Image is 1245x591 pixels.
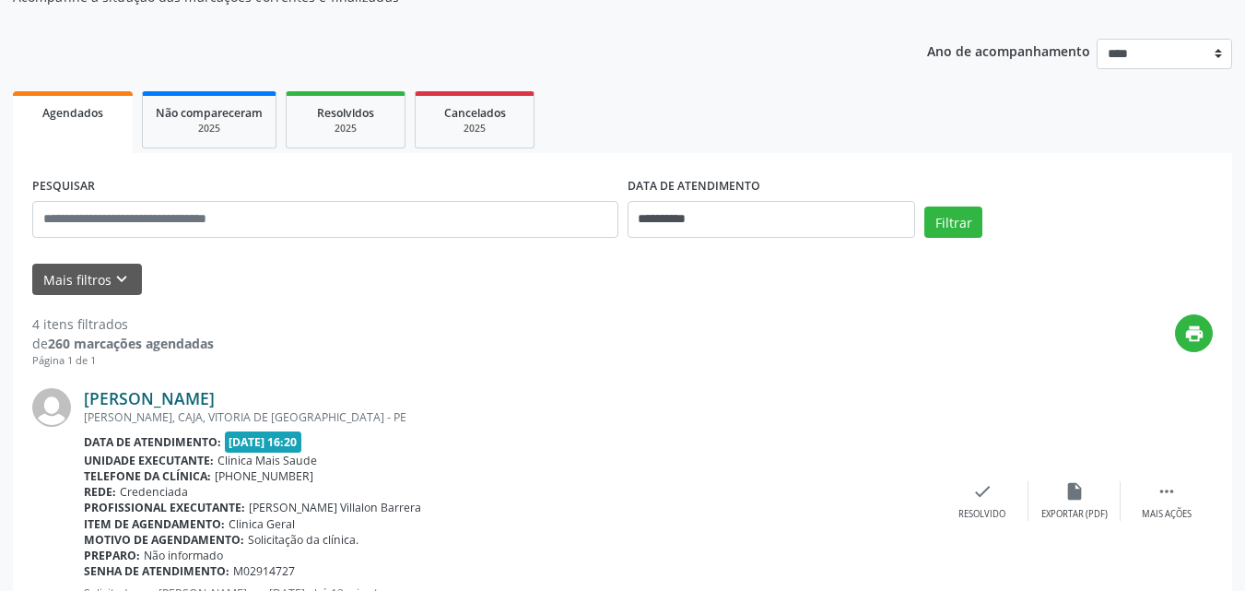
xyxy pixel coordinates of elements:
[248,532,358,548] span: Solicitação da clínica.
[84,516,225,532] b: Item de agendamento:
[233,563,295,579] span: M02914727
[84,434,221,450] b: Data de atendimento:
[215,468,313,484] span: [PHONE_NUMBER]
[1184,324,1204,344] i: print
[317,105,374,121] span: Resolvidos
[300,122,392,136] div: 2025
[958,508,1005,521] div: Resolvido
[144,548,223,563] span: Não informado
[32,334,214,353] div: de
[84,563,229,579] b: Senha de atendimento:
[249,500,421,515] span: [PERSON_NAME] Villalon Barrera
[32,264,142,296] button: Mais filtroskeyboard_arrow_down
[229,516,295,532] span: Clinica Geral
[628,172,760,201] label: DATA DE ATENDIMENTO
[924,207,982,238] button: Filtrar
[927,39,1090,62] p: Ano de acompanhamento
[32,353,214,369] div: Página 1 de 1
[972,481,992,502] i: check
[32,172,95,201] label: PESQUISAR
[32,388,71,427] img: img
[84,484,116,500] b: Rede:
[48,335,214,352] strong: 260 marcações agendadas
[84,500,245,515] b: Profissional executante:
[112,269,132,290] i: keyboard_arrow_down
[1041,508,1108,521] div: Exportar (PDF)
[1157,481,1177,502] i: 
[1175,314,1213,352] button: print
[84,548,140,563] b: Preparo:
[156,122,263,136] div: 2025
[156,105,263,121] span: Não compareceram
[42,105,103,121] span: Agendados
[217,453,317,468] span: Clinica Mais Saude
[429,122,521,136] div: 2025
[32,314,214,334] div: 4 itens filtrados
[84,409,936,425] div: [PERSON_NAME], CAJA, VITORIA DE [GEOGRAPHIC_DATA] - PE
[84,468,211,484] b: Telefone da clínica:
[84,532,244,548] b: Motivo de agendamento:
[1064,481,1085,502] i: insert_drive_file
[225,431,302,453] span: [DATE] 16:20
[84,388,215,408] a: [PERSON_NAME]
[120,484,188,500] span: Credenciada
[84,453,214,468] b: Unidade executante:
[1142,508,1192,521] div: Mais ações
[444,105,506,121] span: Cancelados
